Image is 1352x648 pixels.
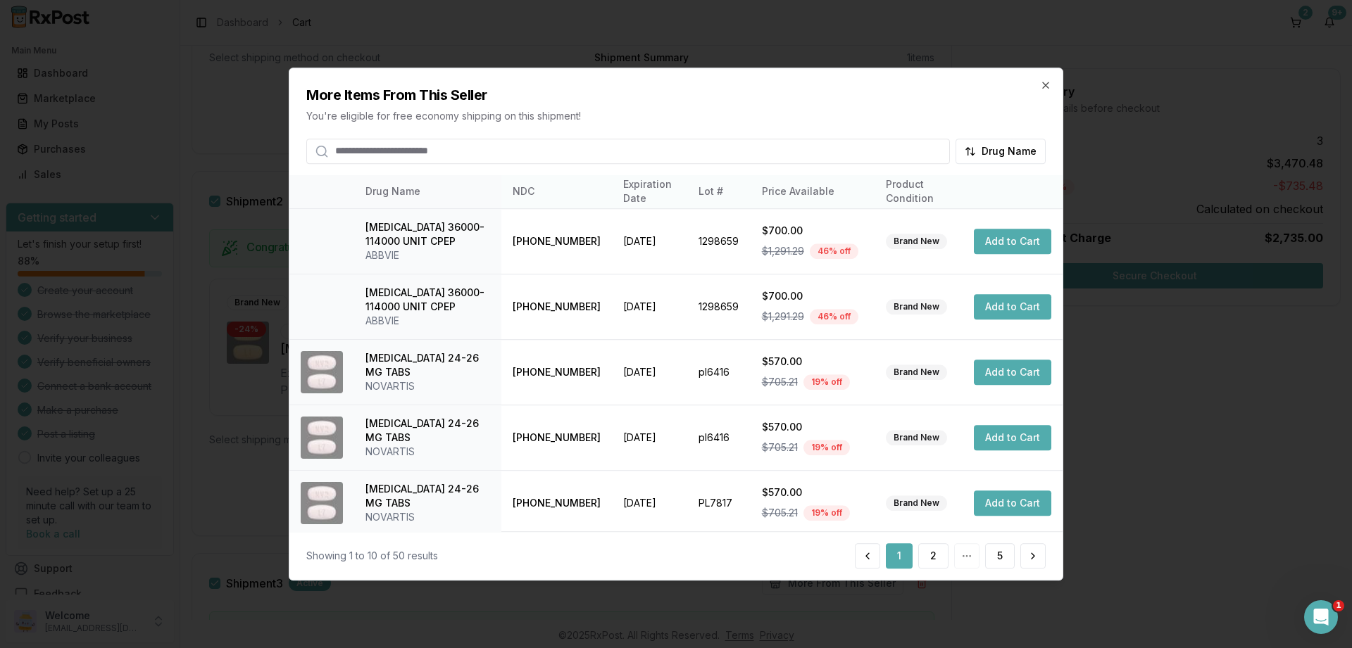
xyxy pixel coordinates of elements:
td: [DATE] [612,340,687,405]
button: Add to Cart [974,360,1051,385]
p: You're eligible for free economy shipping on this shipment! [306,109,1046,123]
button: 5 [985,543,1015,568]
div: Brand New [886,430,947,445]
div: 46 % off [810,243,858,259]
td: [DATE] [612,209,687,274]
div: [MEDICAL_DATA] 24-26 MG TABS [365,417,490,445]
td: [DATE] [612,471,687,536]
td: [DATE] [612,405,687,471]
button: Add to Cart [974,229,1051,254]
td: [PHONE_NUMBER] [501,340,612,405]
span: $1,291.29 [762,310,804,324]
div: [MEDICAL_DATA] 24-26 MG TABS [365,482,490,510]
div: Brand New [886,495,947,511]
button: Add to Cart [974,490,1051,516]
th: NDC [501,175,612,209]
td: [PHONE_NUMBER] [501,209,612,274]
button: Add to Cart [974,294,1051,319]
th: Drug Name [354,175,501,209]
div: NOVARTIS [365,510,490,524]
span: $705.21 [762,440,798,455]
div: ABBVIE [365,248,490,262]
span: 1 [1333,600,1344,611]
div: 46 % off [810,309,858,324]
img: Entresto 24-26 MG TABS [301,482,343,524]
img: Creon 36000-114000 UNIT CPEP [301,286,343,328]
div: ABBVIE [365,314,490,328]
div: NOVARTIS [365,445,490,459]
td: 1298659 [687,209,751,274]
img: Entresto 24-26 MG TABS [301,417,343,459]
div: Showing 1 to 10 of 50 results [306,549,438,563]
div: [MEDICAL_DATA] 24-26 MG TABS [365,351,490,379]
td: [PHONE_NUMBER] [501,405,612,471]
td: [DATE] [612,274,687,340]
div: $700.00 [762,289,863,303]
td: pl6416 [687,340,751,405]
div: $700.00 [762,224,863,238]
div: [MEDICAL_DATA] 36000-114000 UNIT CPEP [365,220,490,248]
img: Entresto 24-26 MG TABS [301,351,343,393]
img: Creon 36000-114000 UNIT CPEP [301,220,343,262]
span: Drug Name [982,144,1037,158]
iframe: Intercom live chat [1304,600,1338,634]
div: Brand New [886,234,947,249]
div: $570.00 [762,355,863,369]
div: 19 % off [803,374,850,390]
button: 1 [886,543,913,568]
div: 19 % off [803,505,850,521]
th: Expiration Date [612,175,687,209]
td: PL7817 [687,471,751,536]
span: $705.21 [762,375,798,389]
div: $570.00 [762,420,863,434]
button: Drug Name [956,139,1046,164]
h2: More Items From This Seller [306,85,1046,105]
div: [MEDICAL_DATA] 36000-114000 UNIT CPEP [365,286,490,314]
td: [PHONE_NUMBER] [501,274,612,340]
th: Product Condition [875,175,963,209]
div: NOVARTIS [365,379,490,393]
td: 1298659 [687,274,751,340]
div: 19 % off [803,440,850,455]
td: [PHONE_NUMBER] [501,471,612,536]
div: Brand New [886,364,947,380]
button: 2 [918,543,949,568]
div: Brand New [886,299,947,315]
span: $1,291.29 [762,244,804,258]
span: $705.21 [762,506,798,520]
td: pl6416 [687,405,751,471]
button: Add to Cart [974,425,1051,450]
div: $570.00 [762,485,863,500]
th: Price Available [751,175,875,209]
th: Lot # [687,175,751,209]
